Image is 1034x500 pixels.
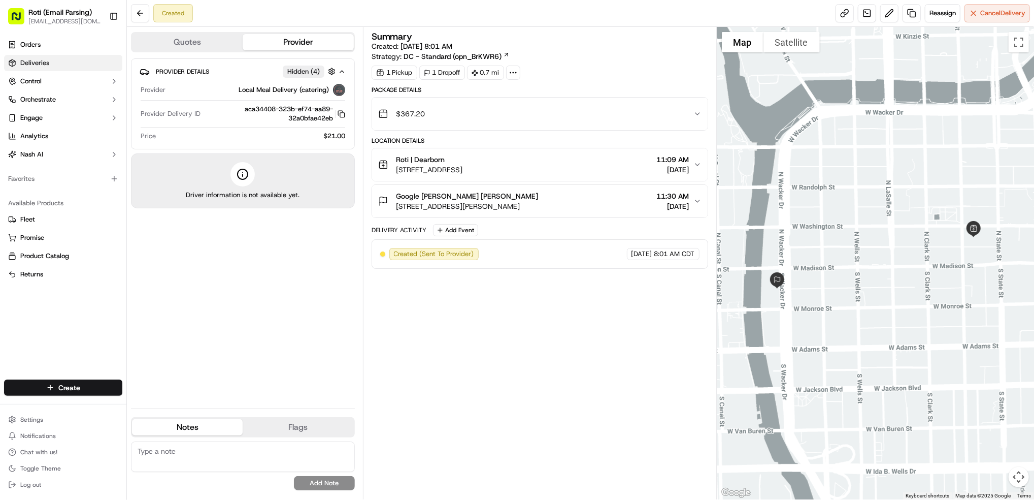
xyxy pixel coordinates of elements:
span: [DATE] 8:01 AM [401,42,453,51]
span: 8:01 AM CDT [654,249,695,259]
button: [EMAIL_ADDRESS][DOMAIN_NAME] [28,17,101,25]
button: Chat with us! [4,445,122,459]
button: Flags [243,419,353,435]
span: Product Catalog [20,252,69,261]
button: Keyboard shortcuts [906,492,949,499]
div: 1 Dropoff [419,66,465,80]
span: [DATE] [657,201,689,211]
span: Nash AI [20,150,43,159]
button: Notifications [4,429,122,443]
button: Log out [4,478,122,492]
div: 📗 [10,148,18,157]
a: 💻API Documentation [82,143,167,162]
span: Create [58,383,80,393]
button: Show satellite imagery [763,32,820,52]
span: Log out [20,481,41,489]
a: Returns [8,270,118,279]
button: Map camera controls [1009,467,1029,487]
img: Nash [10,10,30,30]
button: Roti | Dearborn[STREET_ADDRESS]11:09 AM[DATE] [372,148,708,181]
a: Fleet [8,215,118,224]
img: 1736555255976-a54dd68f-1ca7-489b-9aae-adbdc363a1c4 [10,97,28,115]
button: Roti (Email Parsing) [28,7,92,17]
span: Driver information is not available yet. [186,191,299,200]
span: Created (Sent To Provider) [394,249,474,259]
span: Reassign [929,9,956,18]
span: [STREET_ADDRESS] [396,165,463,175]
div: Start new chat [35,97,166,107]
button: Reassign [925,4,960,22]
span: Promise [20,233,44,242]
span: Returns [20,270,43,279]
span: Toggle Theme [20,464,61,473]
div: Delivery Activity [372,226,427,234]
button: Roti (Email Parsing)[EMAIL_ADDRESS][DOMAIN_NAME] [4,4,105,28]
div: Location Details [372,137,708,145]
button: Quotes [132,34,243,50]
h3: Summary [372,32,413,41]
button: Toggle Theme [4,461,122,476]
div: We're available if you need us! [35,107,128,115]
a: Orders [4,37,122,53]
span: [DATE] [631,249,652,259]
span: Created: [372,41,453,51]
input: Got a question? Start typing here... [26,66,183,76]
span: Analytics [20,132,48,141]
p: Welcome 👋 [10,41,185,57]
button: Returns [4,266,122,283]
a: Powered byPylon [72,172,123,180]
span: Google [PERSON_NAME] [PERSON_NAME] [396,191,539,201]
span: Hidden ( 4 ) [287,67,320,76]
button: Product Catalog [4,248,122,264]
button: Start new chat [173,100,185,112]
span: Knowledge Base [20,147,78,158]
span: Chat with us! [20,448,57,456]
span: $21.00 [323,132,345,141]
span: Settings [20,416,43,424]
div: 1 Pickup [372,66,417,80]
span: Price [141,132,156,141]
a: DC - Standard (opn_BrKWR6) [404,51,510,61]
button: Fleet [4,211,122,228]
button: Control [4,73,122,89]
button: Orchestrate [4,91,122,108]
span: Pylon [101,172,123,180]
a: Promise [8,233,118,242]
span: Control [20,77,42,86]
span: Orchestrate [20,95,56,104]
span: Orders [20,40,41,49]
div: Favorites [4,171,122,187]
span: Roti | Dearborn [396,154,445,165]
span: Provider Details [156,68,209,76]
a: Terms (opens in new tab) [1017,493,1031,498]
div: 💻 [86,148,94,157]
span: Deliveries [20,58,49,68]
img: Google [719,486,753,499]
span: Provider Delivery ID [141,109,201,118]
span: Cancel Delivery [980,9,1025,18]
span: Local Meal Delivery (catering) [239,85,329,95]
button: Toggle fullscreen view [1009,32,1029,52]
button: Promise [4,230,122,246]
img: lmd_logo.png [333,84,345,96]
span: [DATE] [657,165,689,175]
span: DC - Standard (opn_BrKWR6) [404,51,502,61]
button: Create [4,380,122,396]
span: Map data ©2025 Google [955,493,1011,498]
button: CancelDelivery [964,4,1030,22]
div: Strategy: [372,51,510,61]
div: Package Details [372,86,708,94]
div: Available Products [4,195,122,211]
button: aca34408-323b-ef74-aa89-32a0bfae42eb [205,105,345,123]
span: Provider [141,85,165,95]
span: Engage [20,113,43,122]
button: Provider [243,34,353,50]
a: Product Catalog [8,252,118,261]
button: Notes [132,419,243,435]
button: Show street map [722,32,763,52]
span: 11:30 AM [657,191,689,201]
button: Nash AI [4,146,122,163]
span: Notifications [20,432,56,440]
